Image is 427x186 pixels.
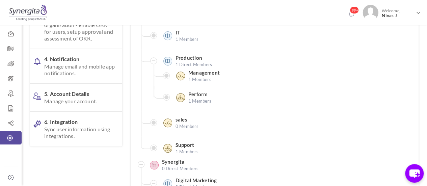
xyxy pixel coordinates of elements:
label: Support [176,141,194,148]
img: Photo [363,5,378,21]
span: 1 Members [176,36,198,43]
span: Manage your account. [44,98,115,105]
a: 6. IntegrationSync user information using integrations. [30,112,122,146]
span: Welcome, [378,5,415,22]
span: 1 Members [188,98,211,104]
span: Setup OKR for your organization - enable OKR for users, setup approval and assessment of OKR. [44,15,115,42]
a: Notifications [346,9,356,20]
a: Photo Welcome,Nivas J [360,2,424,22]
label: Perform [188,91,208,98]
span: 99+ [350,6,359,14]
span: 4. Notification [44,56,115,77]
label: sales [176,116,187,123]
span: 1 Members [176,148,198,155]
span: 1 Direct Members [176,61,212,68]
span: 6. Integration [44,118,115,139]
span: Sync user information using integrations. [44,126,115,139]
label: Management [188,69,220,76]
label: Production [176,54,202,61]
span: 0 Members [176,123,198,130]
label: Digital Marketing [176,177,217,184]
span: Nivas J [382,13,413,18]
img: Logo [8,4,48,21]
span: Manage email and mobile app notifications. [44,63,115,77]
span: 5. Account Details [44,90,115,105]
label: IT [176,29,180,36]
span: 0 Direct Members [162,165,198,172]
button: chat-button [405,164,424,183]
span: 1 Members [188,76,220,83]
label: Synergita [162,158,185,165]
